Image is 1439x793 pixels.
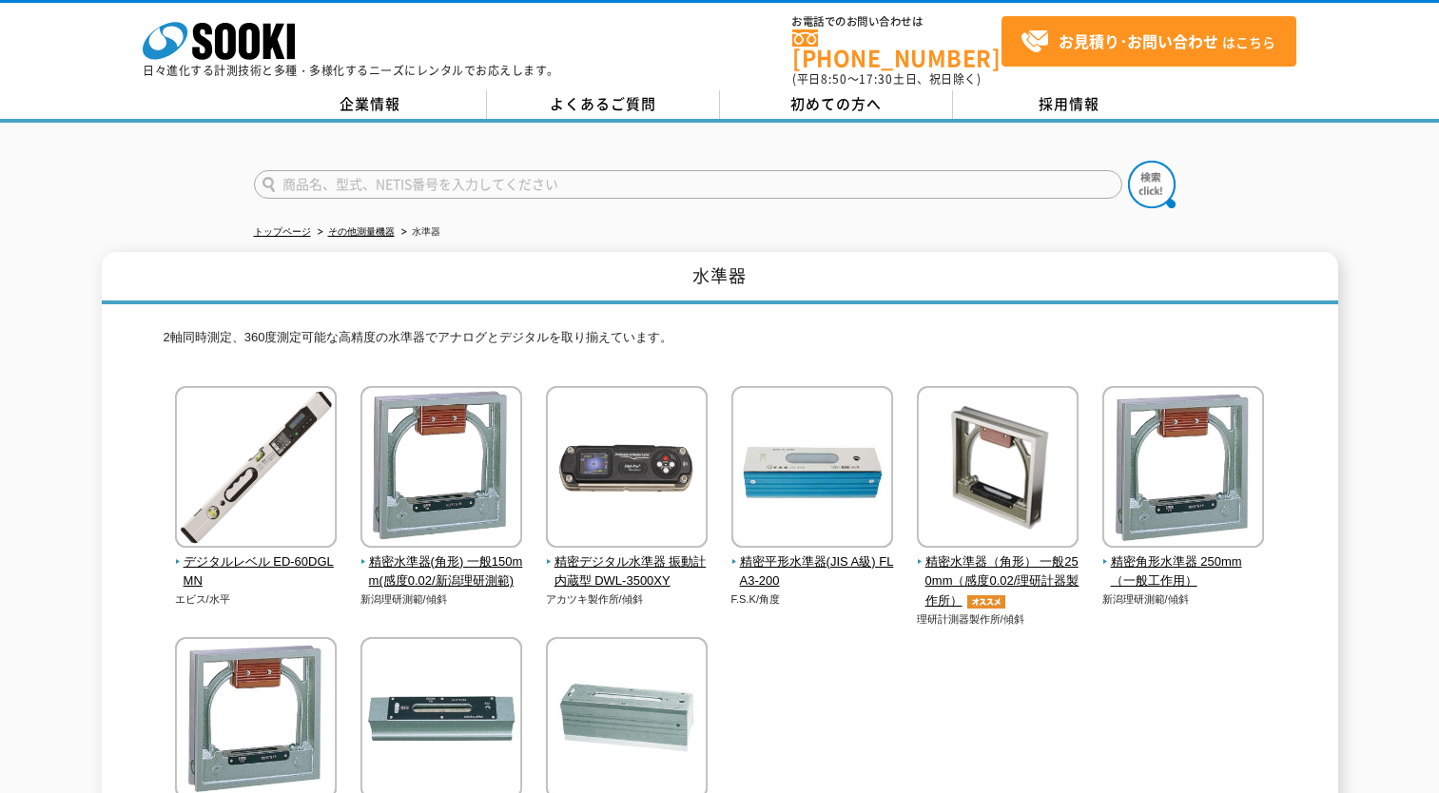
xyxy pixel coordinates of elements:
[143,65,559,76] p: 日々進化する計測技術と多種・多様化するニーズにレンタルでお応えします。
[1102,591,1265,608] p: 新潟理研測範/傾斜
[821,70,847,87] span: 8:50
[1021,28,1275,56] span: はこちら
[1059,29,1218,52] strong: お見積り･お問い合わせ
[360,552,523,592] span: 精密水準器(角形) 一般150mm(感度0.02/新潟理研測範)
[254,226,311,237] a: トップページ
[917,534,1079,611] a: 精密水準器（角形） 一般250mm（感度0.02/理研計器製作所）オススメ
[963,595,1010,609] img: オススメ
[917,611,1079,628] p: 理研計測器製作所/傾斜
[546,386,708,552] img: 精密デジタル水準器 振動計内蔵型 DWL-3500XY
[917,552,1079,611] span: 精密水準器（角形） 一般250mm（感度0.02/理研計器製作所）
[175,552,338,592] span: デジタルレベル ED-60DGLMN
[175,386,337,552] img: デジタルレベル ED-60DGLMN
[792,70,981,87] span: (平日 ～ 土日、祝日除く)
[360,534,523,591] a: 精密水準器(角形) 一般150mm(感度0.02/新潟理研測範)
[1128,161,1176,208] img: btn_search.png
[175,534,338,591] a: デジタルレベル ED-60DGLMN
[731,386,893,552] img: 精密平形水準器(JIS A級) FLA3-200
[1102,552,1265,592] span: 精密角形水準器 250mm（一般工作用）
[360,386,522,552] img: 精密水準器(角形) 一般150mm(感度0.02/新潟理研測範)
[953,90,1186,119] a: 採用情報
[859,70,893,87] span: 17:30
[731,534,894,591] a: 精密平形水準器(JIS A級) FLA3-200
[102,252,1338,304] h1: 水準器
[546,552,709,592] span: 精密デジタル水準器 振動計内蔵型 DWL-3500XY
[175,591,338,608] p: エビス/水平
[792,29,1001,68] a: [PHONE_NUMBER]
[487,90,720,119] a: よくあるご質問
[546,534,709,591] a: 精密デジタル水準器 振動計内蔵型 DWL-3500XY
[328,226,395,237] a: その他測量機器
[254,170,1122,199] input: 商品名、型式、NETIS番号を入力してください
[1102,534,1265,591] a: 精密角形水準器 250mm（一般工作用）
[398,222,440,242] li: 水準器
[360,591,523,608] p: 新潟理研測範/傾斜
[731,552,894,592] span: 精密平形水準器(JIS A級) FLA3-200
[790,93,882,114] span: 初めての方へ
[1102,386,1264,552] img: 精密角形水準器 250mm（一般工作用）
[546,591,709,608] p: アカツキ製作所/傾斜
[254,90,487,119] a: 企業情報
[731,591,894,608] p: F.S.K/角度
[792,16,1001,28] span: お電話でのお問い合わせは
[720,90,953,119] a: 初めての方へ
[164,328,1276,358] p: 2軸同時測定、360度測定可能な高精度の水準器でアナログとデジタルを取り揃えています。
[917,386,1079,552] img: 精密水準器（角形） 一般250mm（感度0.02/理研計器製作所）
[1001,16,1296,67] a: お見積り･お問い合わせはこちら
